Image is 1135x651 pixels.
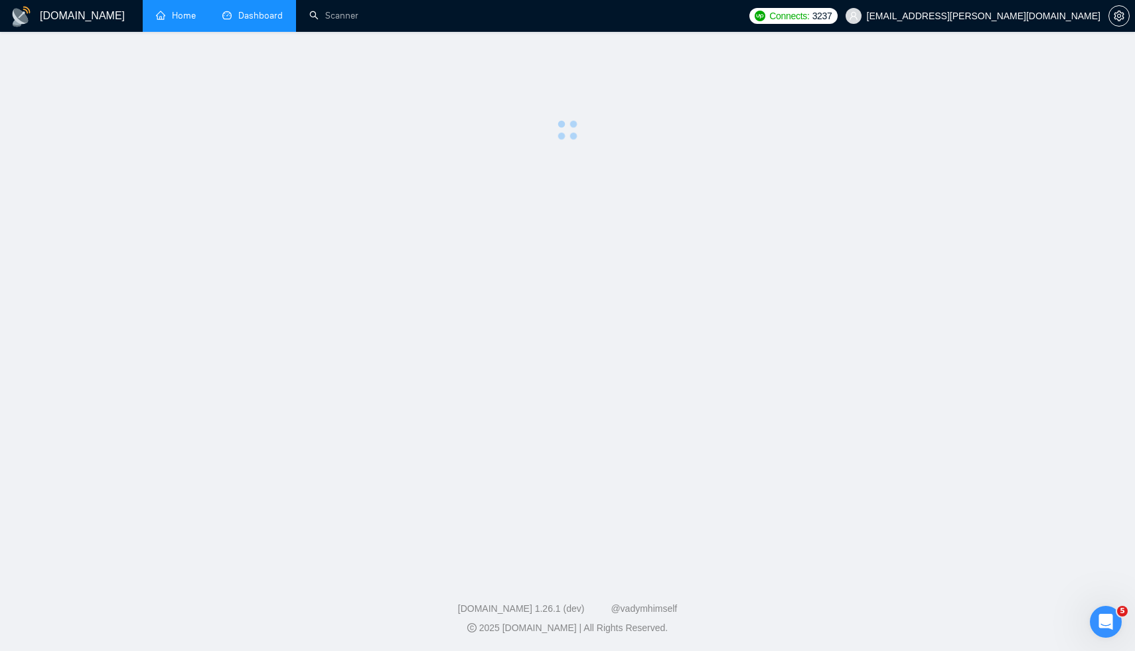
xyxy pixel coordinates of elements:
[458,603,585,614] a: [DOMAIN_NAME] 1.26.1 (dev)
[11,6,32,27] img: logo
[1117,606,1128,616] span: 5
[755,11,765,21] img: upwork-logo.png
[156,10,196,21] a: homeHome
[849,11,858,21] span: user
[812,9,832,23] span: 3237
[1109,11,1129,21] span: setting
[611,603,677,614] a: @vadymhimself
[769,9,809,23] span: Connects:
[238,10,283,21] span: Dashboard
[1108,5,1130,27] button: setting
[1108,11,1130,21] a: setting
[1090,606,1122,638] iframe: Intercom live chat
[11,621,1124,635] div: 2025 [DOMAIN_NAME] | All Rights Reserved.
[467,623,477,632] span: copyright
[222,11,232,20] span: dashboard
[309,10,358,21] a: searchScanner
